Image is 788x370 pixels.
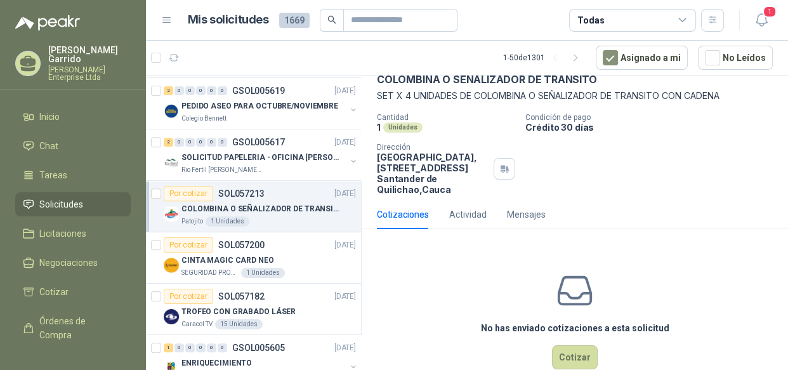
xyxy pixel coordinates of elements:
p: [DATE] [334,85,356,97]
button: Asignado a mi [596,46,688,70]
p: [GEOGRAPHIC_DATA], [STREET_ADDRESS] Santander de Quilichao , Cauca [377,152,489,195]
p: [PERSON_NAME] Garrido [48,46,131,63]
div: 0 [218,343,227,352]
div: 0 [185,86,195,95]
p: ENRIQUECIMIENTO [181,357,252,369]
p: Colegio Bennett [181,114,227,124]
p: Caracol TV [181,319,213,329]
img: Company Logo [164,155,179,170]
p: SEGURIDAD PROVISER LTDA [181,268,239,278]
span: Licitaciones [39,227,86,241]
a: Solicitudes [15,192,131,216]
span: Tareas [39,168,67,182]
p: GSOL005619 [232,86,285,95]
p: [PERSON_NAME] Enterprise Ltda [48,66,131,81]
div: 0 [207,86,216,95]
div: 2 [164,138,173,147]
a: Por cotizarSOL057213[DATE] Company LogoCOLOMBINA O SEÑALIZADOR DE TRANSITOPatojito1 Unidades [146,181,361,232]
div: 0 [185,343,195,352]
div: Por cotizar [164,237,213,253]
div: Todas [577,13,604,27]
div: 0 [174,138,184,147]
div: 0 [218,138,227,147]
div: 2 [164,86,173,95]
span: Solicitudes [39,197,83,211]
p: [DATE] [334,136,356,149]
p: GSOL005605 [232,343,285,352]
a: Tareas [15,163,131,187]
div: 15 Unidades [215,319,263,329]
span: Cotizar [39,285,69,299]
p: PEDIDO ASEO PARA OCTUBRE/NOVIEMBRE [181,100,338,112]
div: Por cotizar [164,186,213,201]
p: SOLICITUD PAPELERIA - OFICINA [PERSON_NAME] [181,152,339,164]
a: Negociaciones [15,251,131,275]
div: 0 [196,138,206,147]
a: Por cotizarSOL057182[DATE] Company LogoTROFEO CON GRABADO LÁSERCaracol TV15 Unidades [146,284,361,335]
a: 2 0 0 0 0 0 GSOL005617[DATE] Company LogoSOLICITUD PAPELERIA - OFICINA [PERSON_NAME]Rio Fertil [P... [164,135,358,175]
img: Company Logo [164,103,179,119]
button: Cotizar [552,345,598,369]
span: 1669 [279,13,310,28]
div: 0 [196,86,206,95]
p: SOL057200 [218,241,265,249]
p: Dirección [377,143,489,152]
img: Company Logo [164,206,179,221]
p: SET X 4 UNIDADES DE COLOMBINA O SEÑALIZADOR DE TRANSITO CON CADENA [377,89,773,103]
div: 0 [218,86,227,95]
div: 1 - 50 de 1301 [503,48,586,68]
span: search [327,15,336,24]
p: GSOL005617 [232,138,285,147]
p: [DATE] [334,188,356,200]
div: 0 [174,86,184,95]
div: 0 [207,138,216,147]
img: Company Logo [164,258,179,273]
button: No Leídos [698,46,773,70]
p: TROFEO CON GRABADO LÁSER [181,306,296,318]
p: 1 [377,122,381,133]
p: [DATE] [334,291,356,303]
div: Por cotizar [164,289,213,304]
h3: No has enviado cotizaciones a esta solicitud [481,321,669,335]
a: 2 0 0 0 0 0 GSOL005619[DATE] Company LogoPEDIDO ASEO PARA OCTUBRE/NOVIEMBREColegio Bennett [164,83,358,124]
a: Órdenes de Compra [15,309,131,347]
p: [DATE] [334,239,356,251]
a: Chat [15,134,131,158]
img: Logo peakr [15,15,80,30]
p: Patojito [181,216,203,227]
span: Chat [39,139,58,153]
p: SOL057182 [218,292,265,301]
a: Cotizar [15,280,131,304]
p: Condición de pago [525,113,783,122]
span: Órdenes de Compra [39,314,119,342]
p: Rio Fertil [PERSON_NAME] S.A.S. [181,165,261,175]
button: 1 [750,9,773,32]
span: 1 [763,6,777,18]
span: Inicio [39,110,60,124]
div: 0 [196,343,206,352]
p: [DATE] [334,342,356,354]
p: COLOMBINA O SEÑALIZADOR DE TRANSITO [377,73,597,86]
a: Licitaciones [15,221,131,246]
p: CINTA MAGIC CARD NEO [181,254,274,267]
a: Inicio [15,105,131,129]
div: Cotizaciones [377,208,429,221]
p: COLOMBINA O SEÑALIZADOR DE TRANSITO [181,203,339,215]
div: Unidades [383,122,423,133]
a: Por cotizarSOL057200[DATE] Company LogoCINTA MAGIC CARD NEOSEGURIDAD PROVISER LTDA1 Unidades [146,232,361,284]
div: 1 Unidades [206,216,249,227]
div: 0 [174,343,184,352]
img: Company Logo [164,309,179,324]
div: 0 [207,343,216,352]
div: Mensajes [507,208,546,221]
p: Cantidad [377,113,515,122]
p: Crédito 30 días [525,122,783,133]
div: 1 Unidades [241,268,285,278]
h1: Mis solicitudes [188,11,269,29]
div: 0 [185,138,195,147]
span: Negociaciones [39,256,98,270]
div: Actividad [449,208,487,221]
p: SOL057213 [218,189,265,198]
div: 1 [164,343,173,352]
